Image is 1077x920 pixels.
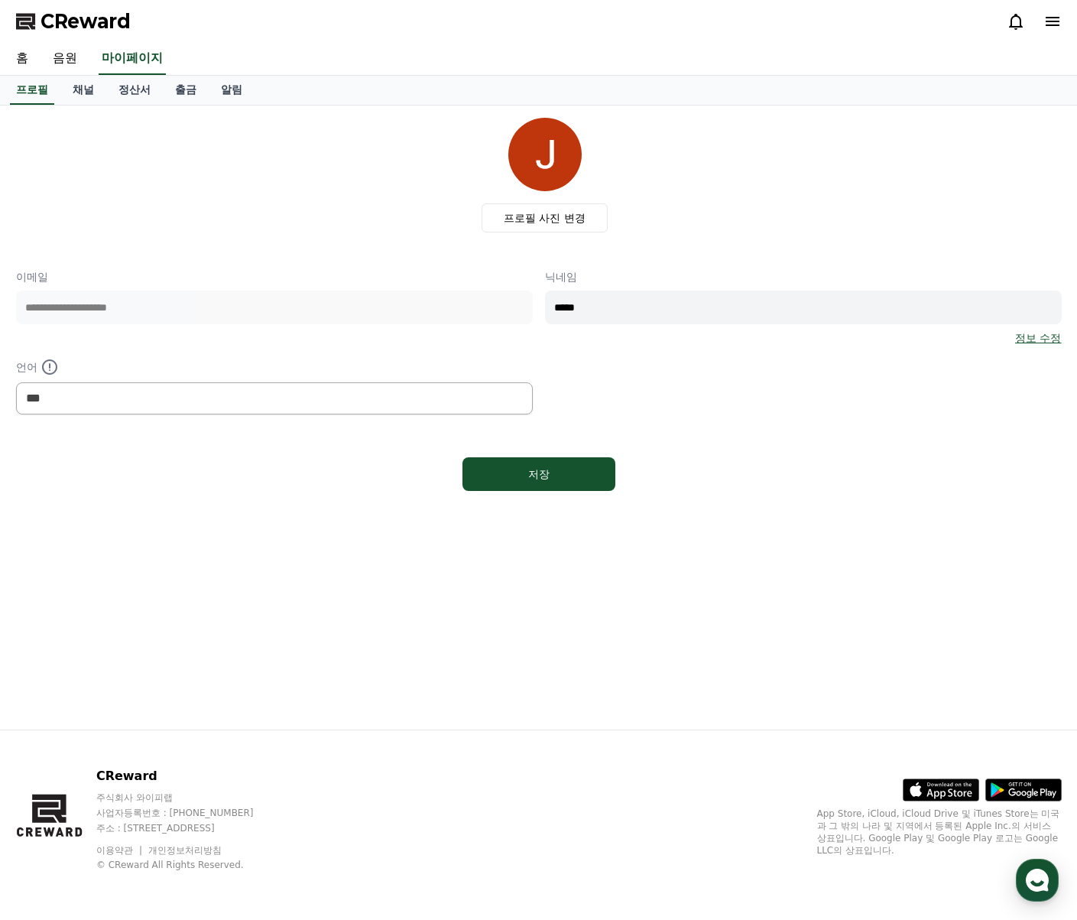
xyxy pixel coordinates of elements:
a: 마이페이지 [99,43,166,75]
img: profile_image [508,118,582,191]
a: 알림 [209,76,255,105]
a: 홈 [4,43,41,75]
label: 프로필 사진 변경 [482,203,608,232]
span: CReward [41,9,131,34]
a: 정산서 [106,76,163,105]
p: CReward [96,767,283,785]
p: 언어 [16,358,533,376]
p: 이메일 [16,269,533,284]
button: 저장 [462,457,615,491]
a: 개인정보처리방침 [148,845,222,856]
a: CReward [16,9,131,34]
a: 음원 [41,43,89,75]
a: 프로필 [10,76,54,105]
p: 사업자등록번호 : [PHONE_NUMBER] [96,807,283,819]
p: 주식회사 와이피랩 [96,792,283,804]
a: 출금 [163,76,209,105]
p: © CReward All Rights Reserved. [96,859,283,871]
div: 저장 [493,467,585,482]
p: App Store, iCloud, iCloud Drive 및 iTunes Store는 미국과 그 밖의 나라 및 지역에서 등록된 Apple Inc.의 서비스 상표입니다. Goo... [817,808,1062,857]
a: 이용약관 [96,845,144,856]
a: 정보 수정 [1015,330,1061,346]
a: 채널 [60,76,106,105]
p: 주소 : [STREET_ADDRESS] [96,822,283,834]
p: 닉네임 [545,269,1062,284]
